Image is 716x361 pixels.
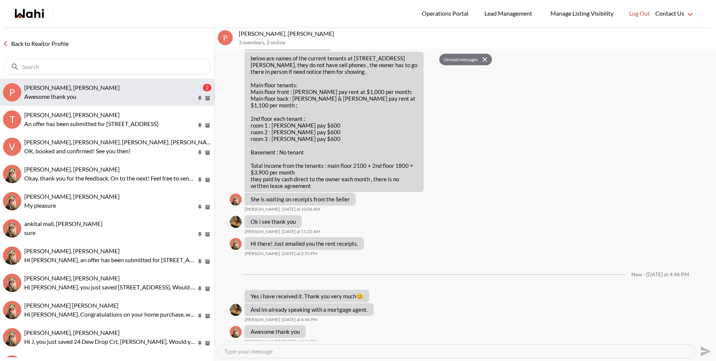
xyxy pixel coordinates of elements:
[251,149,418,156] p: Basement : No tenant
[3,138,21,156] div: V
[22,63,194,70] input: Search
[204,313,211,319] button: Archive
[282,339,317,345] time: 2025-10-07T21:04:56.731Z
[24,274,120,282] span: [PERSON_NAME], [PERSON_NAME]
[251,196,350,203] p: She is waiting on receipts from the Seller
[24,166,120,173] span: [PERSON_NAME], [PERSON_NAME]
[3,219,21,238] div: ankital mall, Barbara
[24,147,197,156] p: OK, booked and confirmed! See you then!
[3,274,21,292] img: R
[24,228,197,237] p: sure
[24,84,120,91] span: [PERSON_NAME], [PERSON_NAME]
[24,302,119,309] span: [PERSON_NAME] [PERSON_NAME]
[245,339,280,345] span: [PERSON_NAME]
[204,258,211,265] button: Archive
[24,119,197,128] p: An offer has been submitted for [STREET_ADDRESS]
[3,192,21,210] img: V
[197,150,203,156] button: Pin
[204,150,211,156] button: Archive
[204,204,211,210] button: Archive
[197,340,203,346] button: Pin
[3,165,21,183] div: tom smith, Barbara
[631,271,689,278] div: New - [DATE] at 4:46 PM
[197,204,203,210] button: Pin
[230,194,242,205] img: B
[251,293,363,299] p: Yes i have received it. Thank you very much
[24,337,197,346] p: Hi J, you just saved 24 Dew Drop Crt, [PERSON_NAME]. Would you like to book a showing or receive ...
[230,238,242,250] img: B
[204,122,211,129] button: Archive
[3,247,21,265] img: V
[24,255,197,264] p: Hi [PERSON_NAME], an offer has been submitted for [STREET_ADDRESS]. If you’re still interested in...
[3,83,21,101] div: P
[3,328,21,346] div: J D, Barbara
[251,55,418,75] p: below are names of the current tenants at [STREET_ADDRESS][PERSON_NAME], they do not have cell ph...
[24,310,197,319] p: Hi [PERSON_NAME]. Congratulations on your home purchase, we wish you all the best.
[24,174,197,183] p: Okay, thank you for the feedback. On to the next! Feel free to send in any requests for other pro...
[197,177,203,183] button: Pin
[15,9,44,18] a: Wahi homepage
[245,229,280,235] span: [PERSON_NAME]
[204,340,211,346] button: Archive
[197,258,203,265] button: Pin
[282,206,320,212] time: 2025-10-07T14:06:00.694Z
[245,317,280,323] span: [PERSON_NAME]
[3,274,21,292] div: Raisa Rahim, Barbara
[203,84,211,91] div: 2
[197,95,203,101] button: Pin
[251,82,418,109] p: Main floor tenants: Main floor front : [PERSON_NAME] pay rent at $1,000 per month; Main floor bac...
[224,348,690,355] textarea: Type your message
[239,30,713,37] p: [PERSON_NAME], [PERSON_NAME]
[439,54,480,66] button: Unread messages
[3,165,21,183] img: t
[3,192,21,210] div: Volodymyr Vozniak, Barb
[3,301,21,319] img: S
[230,326,242,338] img: B
[204,177,211,183] button: Archive
[218,30,233,45] div: P
[251,240,358,247] p: Hi there! Just emailed you the rent receipts.
[24,220,103,227] span: ankital mall, [PERSON_NAME]
[356,293,363,299] span: 😊
[422,9,471,18] span: Operations Portal
[251,218,296,225] p: Ok i see thank you
[3,328,21,346] img: J
[245,206,280,212] span: [PERSON_NAME]
[24,247,120,254] span: [PERSON_NAME], [PERSON_NAME]
[197,313,203,319] button: Pin
[3,301,21,319] div: Sean Kurzman, Barbara
[239,40,713,46] p: 3 members , 2 online
[251,162,418,189] p: Total income from the tenants : main floor 2100 + 2nd floor 1800 = $3,900 per month they paid by ...
[197,122,203,129] button: Pin
[696,343,713,360] button: Send
[251,306,368,313] p: And im already speaking with a mortgage agent.
[24,92,197,101] p: Awesome thank you
[3,219,21,238] img: a
[3,247,21,265] div: Vaghela Gaurang, Barbara
[3,110,21,129] div: T
[197,231,203,238] button: Pin
[230,326,242,338] div: Barbara Funt
[230,194,242,205] div: Barbara Funt
[230,304,242,316] img: P
[282,251,317,257] time: 2025-10-07T18:55:11.816Z
[282,229,320,235] time: 2025-10-07T15:22:19.249Z
[484,9,535,18] span: Lead Management
[230,216,242,228] div: Puja Mandal
[251,328,300,335] p: Awesome thank you
[548,9,616,18] span: Manage Listing Visibility
[204,95,211,101] button: Archive
[204,231,211,238] button: Archive
[24,111,120,118] span: [PERSON_NAME], [PERSON_NAME]
[282,317,317,323] time: 2025-10-07T20:46:50.554Z
[24,193,120,200] span: [PERSON_NAME], [PERSON_NAME]
[24,283,197,292] p: Hi [PERSON_NAME], you just saved [STREET_ADDRESS]. Would you like to book a showing or receive mo...
[251,115,418,142] p: 2nd floor each tenant : room 1 : [PERSON_NAME] pay $600 room 2 : [PERSON_NAME] pay $600 room 3 : ...
[230,216,242,228] img: P
[204,286,211,292] button: Archive
[24,329,120,336] span: [PERSON_NAME], [PERSON_NAME]
[24,201,197,210] p: My pleasure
